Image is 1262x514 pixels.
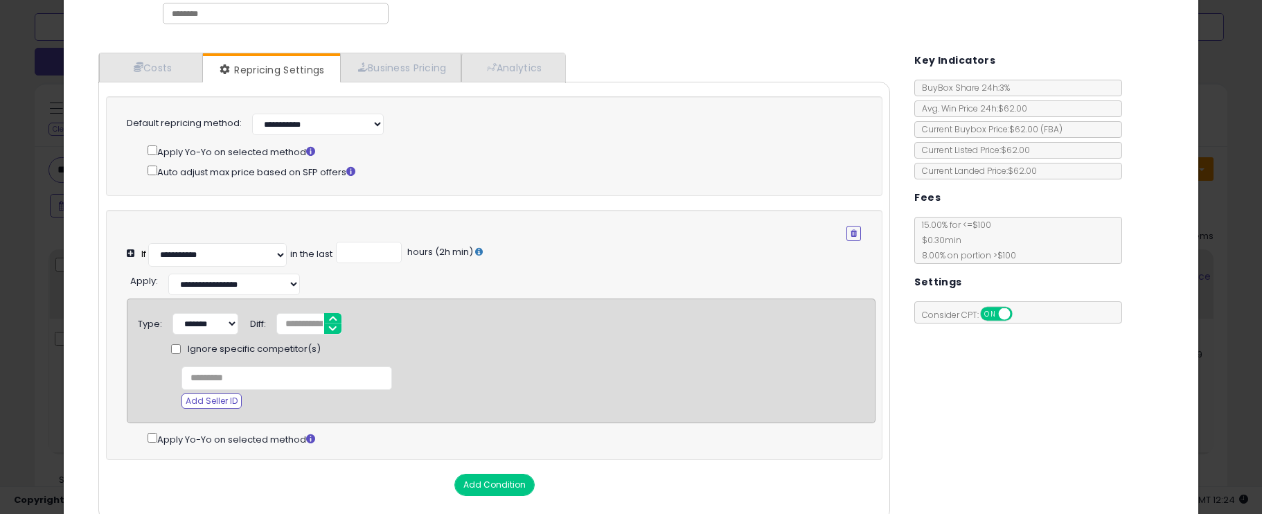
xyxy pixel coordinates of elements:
a: Business Pricing [340,53,461,82]
span: Current Listed Price: $62.00 [915,144,1030,156]
label: Default repricing method: [127,117,242,130]
span: Ignore specific competitor(s) [188,343,321,356]
div: Auto adjust max price based on SFP offers [148,163,861,179]
div: Apply Yo-Yo on selected method [148,143,861,159]
a: Costs [99,53,203,82]
button: Add Seller ID [181,393,242,409]
h5: Settings [914,274,961,291]
span: Current Landed Price: $62.00 [915,165,1037,177]
span: 15.00 % for <= $100 [915,219,1016,261]
a: Repricing Settings [203,56,339,84]
span: ON [982,308,999,320]
a: Analytics [461,53,564,82]
button: Add Condition [454,474,535,496]
span: Consider CPT: [915,309,1031,321]
span: Current Buybox Price: [915,123,1063,135]
span: OFF [1011,308,1033,320]
div: Diff: [250,313,266,331]
div: Type: [138,313,162,331]
i: Remove Condition [851,229,857,238]
div: : [130,270,158,288]
div: in the last [290,248,332,261]
h5: Fees [914,189,941,206]
span: $0.30 min [915,234,961,246]
span: $62.00 [1009,123,1063,135]
h5: Key Indicators [914,52,995,69]
span: 8.00 % on portion > $100 [915,249,1016,261]
span: ( FBA ) [1040,123,1063,135]
span: Apply [130,274,156,287]
div: Apply Yo-Yo on selected method [148,430,876,447]
span: hours (2h min) [405,245,473,258]
span: BuyBox Share 24h: 3% [915,82,1010,94]
span: Avg. Win Price 24h: $62.00 [915,103,1027,114]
